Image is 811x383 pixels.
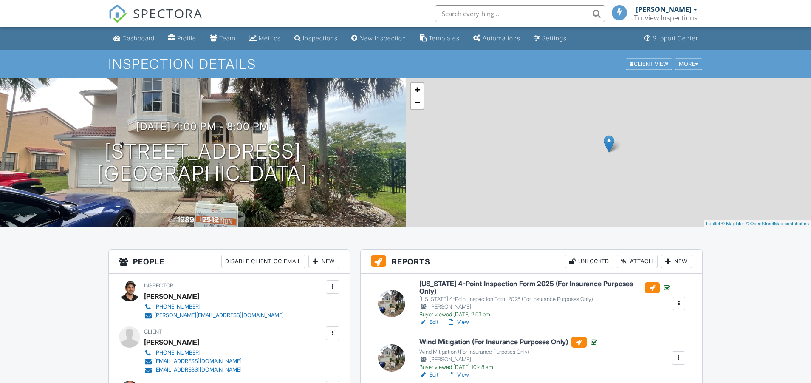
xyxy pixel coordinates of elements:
div: Buyer viewed [DATE] 2:53 pm [419,311,672,318]
div: Client View [626,58,672,70]
a: Edit [419,318,438,326]
span: Inspector [144,282,173,289]
a: Leaflet [706,221,720,226]
div: Disable Client CC Email [221,255,305,268]
div: [EMAIL_ADDRESS][DOMAIN_NAME] [154,358,242,365]
a: Team [206,31,239,46]
a: © OpenStreetMap contributors [746,221,809,226]
h3: [DATE] 4:00 pm - 8:00 pm [136,121,269,132]
div: [PHONE_NUMBER] [154,304,201,310]
div: New [308,255,339,268]
div: Profile [177,34,196,42]
div: Metrics [259,34,281,42]
a: [PHONE_NUMBER] [144,303,284,311]
a: Automations (Basic) [470,31,524,46]
a: Templates [416,31,463,46]
a: View [447,318,469,326]
div: More [675,58,702,70]
a: Client View [625,60,674,67]
div: New [661,255,692,268]
h3: People [109,250,350,274]
div: [EMAIL_ADDRESS][DOMAIN_NAME] [154,366,242,373]
a: Zoom in [411,83,424,96]
a: [EMAIL_ADDRESS][DOMAIN_NAME] [144,366,242,374]
div: Automations [483,34,520,42]
div: Team [219,34,235,42]
h6: Wind Mitigation (For Insurance Purposes Only) [419,337,599,348]
div: [PERSON_NAME] [144,290,199,303]
div: | [704,220,811,227]
a: [US_STATE] 4-Point Inspection Form 2025 (For Insurance Purposes Only) [US_STATE] 4-Point Inspecti... [419,280,672,318]
span: Client [144,329,162,335]
div: 1989 [177,215,194,224]
a: SPECTORA [108,11,203,29]
div: Inspections [303,34,338,42]
input: Search everything... [435,5,605,22]
a: Company Profile [165,31,200,46]
a: Edit [419,371,438,379]
a: Settings [531,31,570,46]
div: Attach [617,255,658,268]
a: New Inspection [348,31,410,46]
div: [PERSON_NAME] [419,303,672,311]
div: Wind Mitigation (For Insurance Purposes Only) [419,349,599,355]
span: SPECTORA [133,4,203,22]
div: New Inspection [359,34,406,42]
a: Inspections [291,31,341,46]
div: [PERSON_NAME] [144,336,199,349]
a: [PHONE_NUMBER] [144,349,242,357]
div: [PERSON_NAME] [419,355,599,364]
h1: [STREET_ADDRESS] [GEOGRAPHIC_DATA] [97,140,308,185]
a: View [447,371,469,379]
div: Unlocked [565,255,613,268]
span: Built [167,217,176,224]
span: sq. ft. [220,217,232,224]
div: Buyer viewed [DATE] 10:48 am [419,364,599,371]
div: [US_STATE] 4-Point Inspection Form 2025 (For Insurance Purposes Only) [419,296,672,303]
div: [PHONE_NUMBER] [154,349,201,356]
a: [EMAIL_ADDRESS][DOMAIN_NAME] [144,357,242,366]
div: Templates [429,34,460,42]
div: Truview Inspections [634,14,698,22]
h1: Inspection Details [108,57,703,71]
h6: [US_STATE] 4-Point Inspection Form 2025 (For Insurance Purposes Only) [419,280,672,295]
a: Wind Mitigation (For Insurance Purposes Only) Wind Mitigation (For Insurance Purposes Only) [PERS... [419,337,599,371]
div: Dashboard [122,34,155,42]
a: Zoom out [411,96,424,109]
div: Settings [542,34,567,42]
a: Dashboard [110,31,158,46]
div: Support Center [653,34,698,42]
a: [PERSON_NAME][EMAIL_ADDRESS][DOMAIN_NAME] [144,311,284,320]
a: Support Center [641,31,701,46]
div: 2519 [202,215,219,224]
h3: Reports [361,250,703,274]
img: The Best Home Inspection Software - Spectora [108,4,127,23]
div: [PERSON_NAME] [636,5,691,14]
a: © MapTiler [721,221,744,226]
div: [PERSON_NAME][EMAIL_ADDRESS][DOMAIN_NAME] [154,312,284,319]
a: Metrics [246,31,284,46]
